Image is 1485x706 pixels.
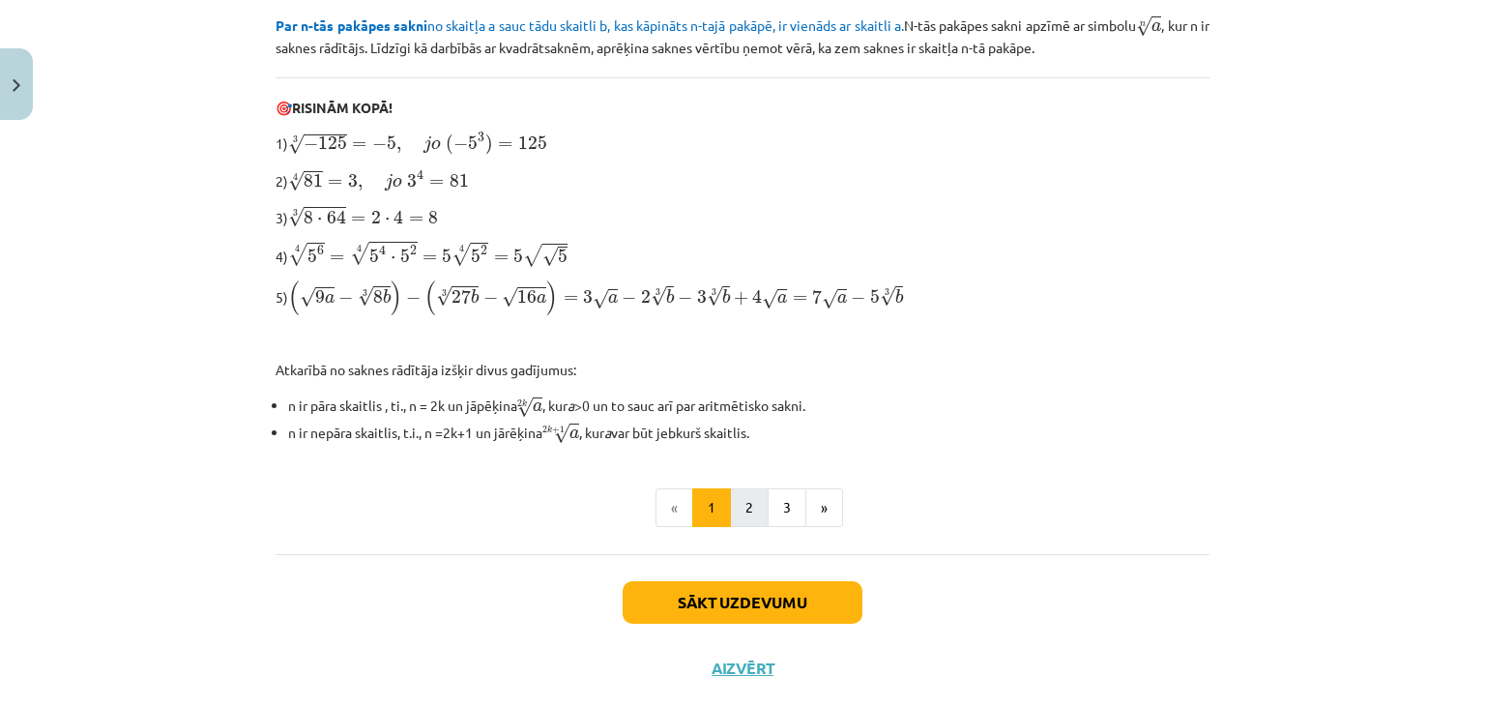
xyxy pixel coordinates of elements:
[358,286,373,307] span: √
[451,243,471,266] span: √
[734,291,748,305] span: +
[542,426,547,432] span: 2
[369,250,379,263] span: 5
[315,290,325,304] span: 9
[480,246,487,255] span: 2
[325,294,335,304] span: a
[422,254,437,262] span: =
[276,98,1209,118] p: 🎯
[300,287,315,308] span: √
[568,397,574,414] i: a
[552,427,560,433] span: +
[338,291,353,305] span: −
[410,246,417,255] span: 2
[288,243,307,266] span: √
[276,16,427,34] b: Par n-tās pakāpes sakni
[351,216,365,223] span: =
[288,171,304,191] span: √
[407,174,417,188] span: 3
[391,280,402,315] span: )
[350,242,369,265] span: √
[805,488,843,527] button: »
[518,136,547,150] span: 125
[502,287,517,308] span: √
[13,79,20,92] img: icon-close-lesson-0947bae3869378f0d4975bcd49f059093ad1ed9edebbc8119c70593378902aed.svg
[304,137,318,151] span: −
[450,174,469,188] span: 81
[583,290,593,304] span: 3
[471,250,480,263] span: 5
[453,137,468,151] span: −
[558,250,568,263] span: 5
[707,286,722,307] span: √
[428,211,438,224] span: 8
[373,290,383,304] span: 8
[442,250,451,263] span: 5
[517,290,537,304] span: 16
[417,170,423,181] span: 4
[494,254,509,262] span: =
[385,218,390,223] span: ⋅
[697,290,707,304] span: 3
[837,294,847,304] span: a
[793,295,807,303] span: =
[436,286,451,307] span: √
[330,254,344,262] span: =
[288,419,1209,445] li: n ir nepāra skaitlis, t.i., n =2k+1 un jārēķina , kur var būt jebkurš skaitlis.
[777,294,787,304] span: a
[870,290,880,304] span: 5
[593,289,608,309] span: √
[451,289,471,304] span: 27
[276,488,1209,527] nav: Page navigation example
[409,216,423,223] span: =
[812,289,822,304] span: 7
[822,289,837,309] span: √
[288,207,304,227] span: √
[379,245,386,255] span: 4
[446,134,453,155] span: (
[276,167,1209,192] p: 2)
[288,134,304,155] span: √
[276,279,1209,316] p: 5)
[393,178,402,188] span: o
[608,294,618,304] span: a
[276,204,1209,228] p: 3)
[468,136,478,150] span: 5
[317,246,324,255] span: 6
[372,137,387,151] span: −
[288,280,300,315] span: (
[895,289,903,304] span: b
[288,392,1209,418] li: n ir pāra skaitlis , ti., n = 2k un jāpēķina , kur >0 un to sauc arī par aritmētisko sakni.
[564,295,578,303] span: =
[651,286,666,307] span: √
[542,247,558,267] span: √
[851,291,865,305] span: −
[1136,16,1151,37] span: √
[431,140,441,150] span: o
[622,291,636,305] span: −
[276,12,1209,58] p: N-tās pakāpes sakni apzīmē ar simbolu , kur n ir saknes rādītājs. Līdzīgi kā darbībās ar kvadrāts...
[304,174,323,188] span: 81
[569,429,579,439] span: a
[429,179,444,187] span: =
[678,291,692,305] span: −
[328,179,342,187] span: =
[706,659,779,678] button: Aizvērt
[385,173,393,191] span: j
[352,141,366,149] span: =
[517,397,533,418] span: √
[880,286,895,307] span: √
[292,99,393,116] b: RISINĀM KOPĀ!
[358,181,363,191] span: ,
[752,289,762,304] span: 4
[396,143,401,153] span: ,
[722,289,730,304] span: b
[393,210,403,224] span: 4
[546,280,558,315] span: )
[371,211,381,224] span: 2
[423,135,431,153] span: j
[1151,22,1161,32] span: a
[318,136,347,150] span: 125
[327,210,346,224] span: 64
[485,134,493,155] span: )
